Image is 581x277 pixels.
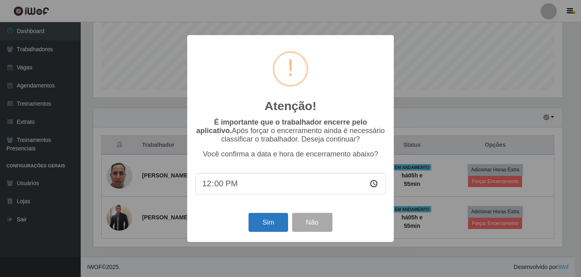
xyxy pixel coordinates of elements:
p: Você confirma a data e hora de encerramento abaixo? [195,150,386,158]
button: Sim [249,213,288,232]
p: Após forçar o encerramento ainda é necessário classificar o trabalhador. Deseja continuar? [195,118,386,144]
b: É importante que o trabalhador encerre pelo aplicativo. [196,118,367,135]
h2: Atenção! [265,99,316,113]
button: Não [292,213,332,232]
